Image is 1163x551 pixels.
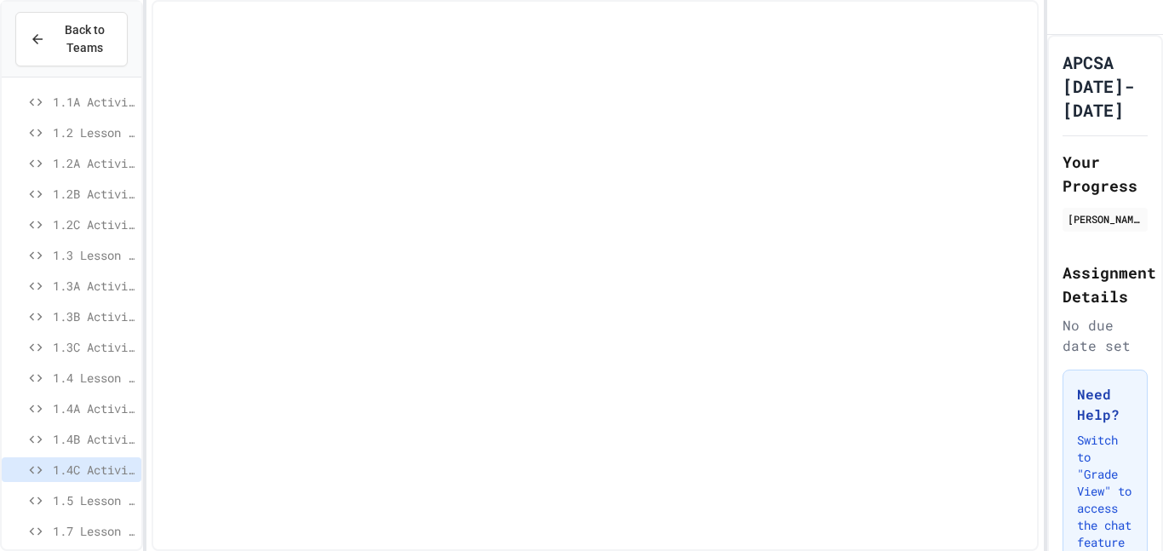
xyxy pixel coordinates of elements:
[53,93,135,111] span: 1.1A Activity
[1063,150,1148,198] h2: Your Progress
[53,185,135,203] span: 1.2B Activity B
[53,307,135,325] span: 1.3B Activity B
[53,430,135,448] span: 1.4B Activity B
[53,215,135,233] span: 1.2C Activity C
[53,338,135,356] span: 1.3C Activity C
[53,491,135,509] span: 1.5 Lesson - Modular Division
[1063,261,1148,308] h2: Assignment Details
[53,154,135,172] span: 1.2A Activity A
[15,12,128,66] button: Back to Teams
[53,399,135,417] span: 1.4A Activity A
[55,21,113,57] span: Back to Teams
[1063,50,1148,122] h1: APCSA [DATE]-[DATE]
[53,461,135,479] span: 1.4C Activity C
[1063,315,1148,356] div: No due date set
[53,369,135,387] span: 1.4 Lesson - Number Calculations
[53,246,135,264] span: 1.3 Lesson - Data Types
[1068,211,1143,227] div: [PERSON_NAME]
[53,522,135,540] span: 1.7 Lesson - API, Packages, and Classes
[53,123,135,141] span: 1.2 Lesson - User Input and Variables
[53,277,135,295] span: 1.3A Activity A
[1077,384,1133,425] h3: Need Help?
